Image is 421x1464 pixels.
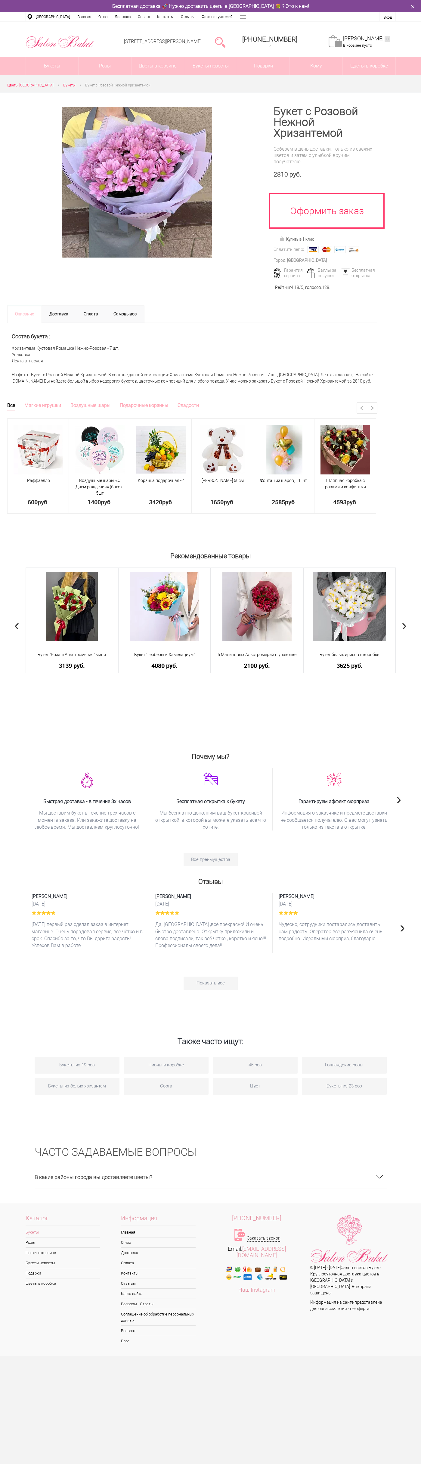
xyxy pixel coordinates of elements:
a: Все [7,402,15,411]
span: Мы бесплатно дополним ваш букет красивой открыткой, в которой вы можете указать все что хотите. [155,809,266,831]
a: Букеты [26,57,79,75]
a: Букеты [26,1227,100,1237]
a: Next [367,403,377,413]
span: руб. [285,498,296,506]
a: Главная [121,1227,196,1237]
span: 4.18 [291,285,299,290]
h1: Букет с Розовой Нежной Хризантемой [274,106,377,139]
a: Наш Instagram [238,1287,275,1293]
div: 2810 руб. [274,171,377,178]
a: Букеты [63,82,76,89]
img: Букет "Герберы и Хамелациум" [130,572,199,641]
img: Яндекс Деньги [348,246,359,253]
p: Чудесно, сотрудники постарались доставить нам радость. Оператор все разъяснила очень подробно. Ид... [279,921,390,942]
img: Корзина подарочная - 4 [136,426,186,474]
span: Букет с Розовой Нежной Хризантемой [85,83,150,87]
a: Отзывы [177,12,198,21]
a: [EMAIL_ADDRESS][DOMAIN_NAME] [237,1246,286,1258]
h3: В какие районы города вы доставляете цветы? [35,1166,387,1188]
span: Цветы [GEOGRAPHIC_DATA] [7,83,54,87]
img: Webmoney [334,246,346,253]
a: 4080 руб. [122,662,206,669]
time: [DATE] [279,901,390,907]
a: Воздушные шары «С Днём рождения» (бохо) - 5шт [76,478,124,496]
img: xj0peb8qgrapz1vtotzmzux6uv3ncvrb.png.webp [327,772,342,787]
h2: Также часто ищут: [35,1020,387,1052]
span: 5 Малиновых Альстромерий в упаковке [215,652,299,658]
a: [STREET_ADDRESS][PERSON_NAME] [124,39,202,44]
span: В корзине пусто [343,43,372,48]
a: [PERSON_NAME] [343,35,390,42]
a: Соглашение об обработке персональных данных [121,1309,196,1325]
a: Подарки [237,57,290,75]
div: Хризантема Кустовая Ромашка Нежно-Розовая - 7 шт. Упаковка Лента атласная [7,323,377,369]
a: Показать все [184,977,238,990]
a: Блог [121,1336,196,1346]
a: [PHONE_NUMBER] [211,1215,303,1222]
a: Вход [383,15,392,20]
img: Букет с Розовой Нежной Хризантемой [62,107,212,258]
a: Цветы в коробке [343,57,395,75]
span: Кому [290,57,342,75]
span: [PERSON_NAME] [32,893,143,900]
a: Контакты [153,12,177,21]
a: Пионы в коробке [124,1057,209,1074]
img: 5ktc9rhq6sqbnq0u98vgs5k3z97r4cib.png.webp [81,772,93,788]
a: Цвет [213,1078,298,1095]
a: Букеты из 23 роз [302,1078,387,1095]
a: Доставка [111,12,134,21]
h2: Отзывы [26,875,396,885]
a: Отзывы [121,1278,196,1288]
span: руб. [346,498,358,506]
span: Букеты [63,83,76,87]
img: Воздушные шары «С Днём рождения» (бохо) - 5шт [75,425,125,474]
img: lqujz6tg70lr11blgb98vet7mq1ldwxz.png.webp [203,772,218,785]
span: руб. [162,498,174,506]
time: [DATE] [155,901,266,907]
img: Шляпная коробка с розами и конфетами [320,425,370,474]
a: Букет "Герберы и Хамелациум" [122,652,206,658]
h2: ЧАСТО ЗАДАВАЕМЫЕ ВОПРОСЫ [35,1146,387,1159]
a: Голландские розы [302,1057,387,1074]
a: 2100 руб. [215,662,299,669]
a: Цветы в корзине [26,1248,100,1258]
img: Купить в 1 клик [279,236,286,241]
a: Букеты невесты [184,57,237,75]
a: Оплата [76,305,106,323]
div: Соберем в день доставки, только из свежих цветов и затем с улыбкой вручим получателю. [274,146,377,165]
a: Подарки [26,1268,100,1278]
span: Раффаэлло [27,478,50,483]
a: Доставка [121,1248,196,1258]
a: Заказать звонок [247,1235,280,1242]
a: Воздушные шары [70,402,110,410]
a: Цветы в корзине [132,57,184,75]
a: Букеты из белых хризантем [35,1078,119,1095]
div: Email: [211,1246,303,1258]
a: Оформить заказ [269,193,385,229]
img: MasterCard [321,246,332,253]
a: Оплата [134,12,153,21]
a: Шляпная коробка с розами и конфетами [325,478,366,489]
p: [DATE] первый раз сделал заказ в интернет магазине. Очень порадовал сервис, все чётко и в срок. С... [32,921,143,949]
a: Розы [26,1237,100,1247]
span: 4593 [333,498,346,506]
span: Next [402,616,407,634]
a: Фонтан из шаров, 11 шт. [260,478,308,483]
a: Самовывоз [106,305,144,323]
a: Вопросы - Ответы [121,1299,196,1309]
div: Бесплатная доставка 🚀 Нужно доставить цветы в [GEOGRAPHIC_DATA] 💐 ? Это к нам! [21,3,400,9]
img: Медведь Тони 50см [200,425,245,474]
a: Цветы [GEOGRAPHIC_DATA] [7,82,54,89]
span: руб. [101,498,112,506]
img: Букет "Роза и Альстромерия" мини [46,572,98,641]
span: Next [400,918,405,936]
span: Корзина подарочная - 4 [138,478,185,483]
img: Цветы Нижний Новгород [310,1215,388,1265]
a: Букет белых ирисов в коробке [308,652,392,658]
h2: Состав букета : [12,333,373,339]
div: [GEOGRAPHIC_DATA] [287,257,327,264]
a: Подарочные корзины [120,402,168,410]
